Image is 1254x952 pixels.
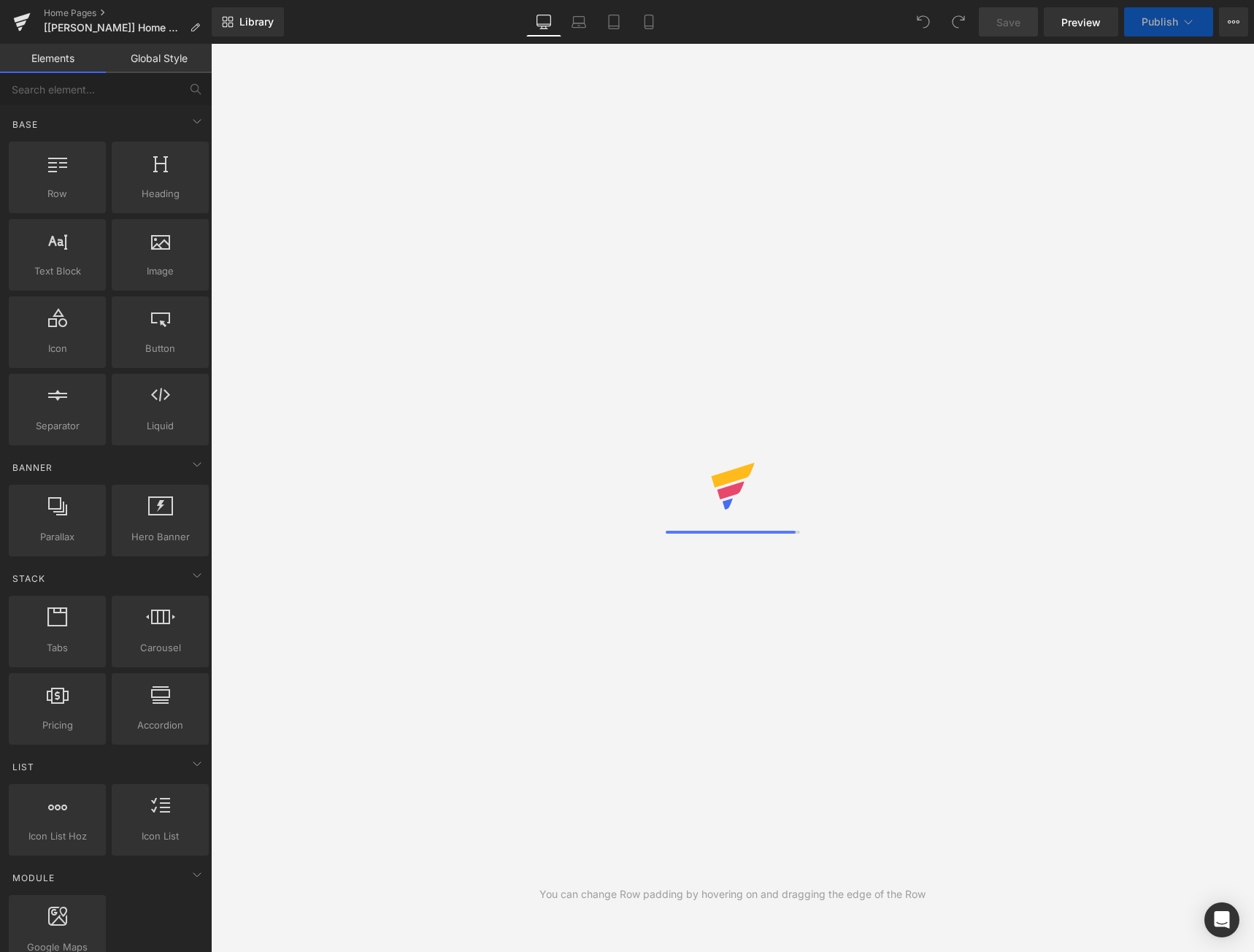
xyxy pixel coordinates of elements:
span: Base [11,118,39,131]
span: Icon List Hoz [13,829,101,844]
span: [[PERSON_NAME]] Home Page - [DATE] 13:24:23 [44,22,184,34]
span: Carousel [116,640,204,656]
span: Button [116,341,204,356]
span: Module [11,871,56,885]
button: Redo [944,7,973,37]
span: Accordion [116,718,204,733]
div: Open Intercom Messenger [1204,902,1239,937]
div: You can change Row padding by hovering on and dragging the edge of the Row [539,886,926,902]
a: Laptop [561,7,596,37]
a: Tablet [596,7,631,37]
span: Row [13,186,101,201]
span: Tabs [13,640,101,656]
span: Image [116,264,204,279]
span: Pricing [13,718,101,733]
span: Hero Banner [116,529,204,545]
a: Mobile [631,7,666,37]
span: Text Block [13,264,101,279]
a: Global Style [106,44,212,73]
a: Desktop [526,7,561,37]
span: Publish [1142,16,1178,28]
span: Icon [13,341,101,356]
button: More [1219,7,1248,37]
span: Banner [11,461,54,475]
button: Undo [909,7,938,37]
span: Library [239,15,274,28]
button: Publish [1124,7,1213,37]
span: Separator [13,418,101,434]
a: Home Pages [44,7,212,19]
span: Heading [116,186,204,201]
span: List [11,760,36,774]
span: Preview [1061,15,1101,30]
span: Liquid [116,418,204,434]
span: Parallax [13,529,101,545]
a: Preview [1044,7,1118,37]
span: Icon List [116,829,204,844]
span: Stack [11,572,47,586]
span: Save [996,15,1020,30]
a: New Library [212,7,284,37]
